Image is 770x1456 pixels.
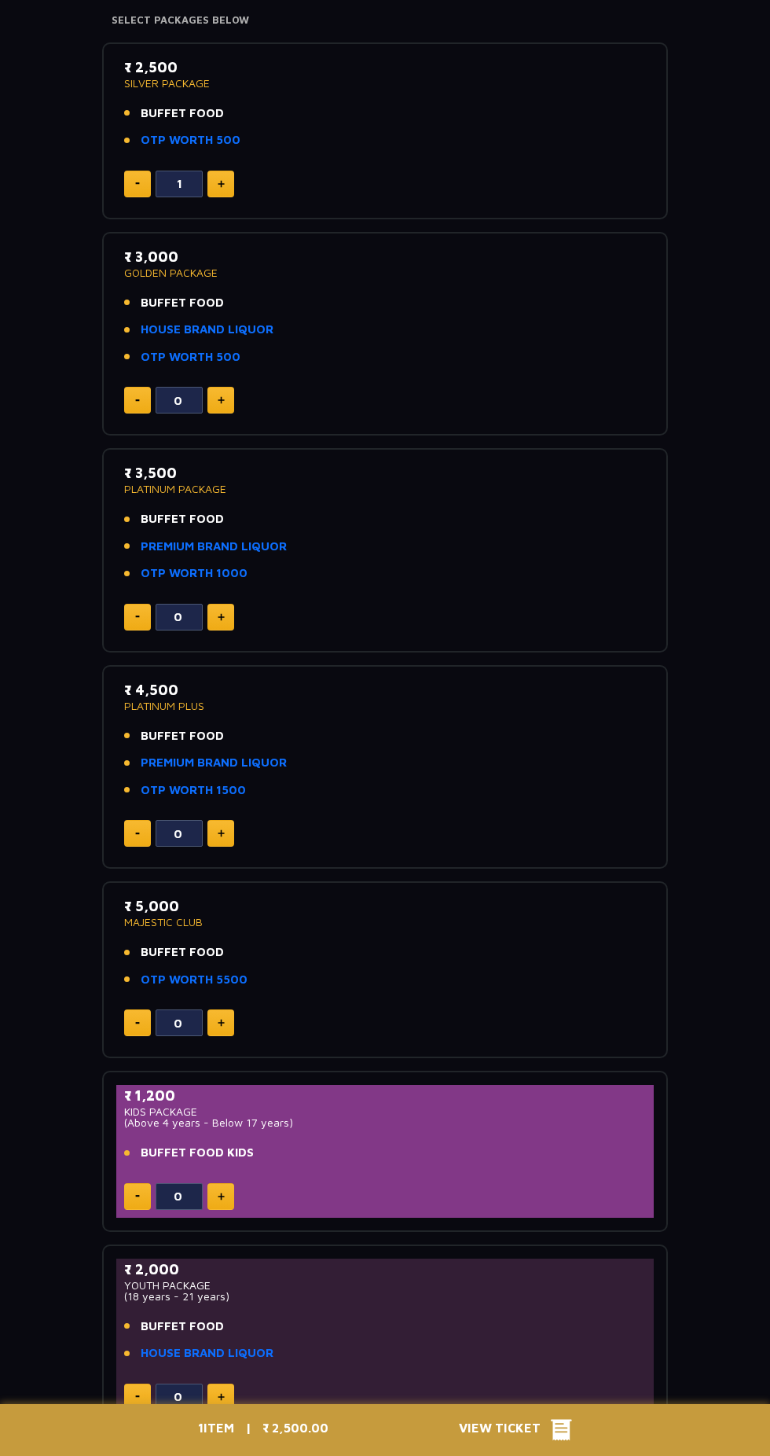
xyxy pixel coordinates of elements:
img: minus [135,182,140,185]
p: MAJESTIC CLUB [124,917,646,928]
p: ₹ 3,000 [124,246,646,267]
a: PREMIUM BRAND LIQUOR [141,754,287,772]
a: OTP WORTH 500 [141,131,240,149]
a: HOUSE BRAND LIQUOR [141,321,273,339]
img: minus [135,1395,140,1398]
p: (Above 4 years - Below 17 years) [124,1117,646,1128]
span: BUFFET FOOD [141,943,224,961]
a: OTP WORTH 1500 [141,781,246,800]
p: | [234,1418,262,1442]
p: ₹ 2,500 [124,57,646,78]
p: (18 years - 21 years) [124,1291,646,1302]
span: BUFFET FOOD [141,105,224,123]
p: ₹ 3,500 [124,462,646,483]
img: plus [218,829,225,837]
p: KIDS PACKAGE [124,1106,646,1117]
button: View Ticket [459,1418,572,1442]
span: ₹ 2,500.00 [262,1421,328,1435]
p: ₹ 4,500 [124,679,646,700]
img: plus [218,396,225,404]
img: minus [135,1022,140,1024]
span: View Ticket [459,1418,551,1442]
img: plus [218,1193,225,1200]
a: PREMIUM BRAND LIQUOR [141,538,287,556]
img: plus [218,180,225,188]
img: minus [135,833,140,835]
span: BUFFET FOOD KIDS [141,1144,254,1162]
p: SILVER PACKAGE [124,78,646,89]
p: GOLDEN PACKAGE [124,267,646,278]
a: OTP WORTH 500 [141,348,240,366]
a: OTP WORTH 5500 [141,971,247,989]
img: minus [135,1195,140,1197]
img: plus [218,613,225,621]
p: PLATINUM PLUS [124,700,646,711]
p: ₹ 2,000 [124,1259,646,1280]
a: OTP WORTH 1000 [141,564,247,583]
img: minus [135,399,140,402]
span: BUFFET FOOD [141,510,224,528]
a: HOUSE BRAND LIQUOR [141,1344,273,1362]
img: minus [135,616,140,618]
img: plus [218,1393,225,1401]
span: BUFFET FOOD [141,294,224,312]
h4: Select Packages Below [112,14,658,27]
p: ₹ 5,000 [124,895,646,917]
p: ₹ 1,200 [124,1085,646,1106]
p: YOUTH PACKAGE [124,1280,646,1291]
p: ITEM [198,1418,234,1442]
span: BUFFET FOOD [141,1318,224,1336]
span: 1 [198,1421,203,1435]
img: plus [218,1019,225,1027]
span: BUFFET FOOD [141,727,224,745]
p: PLATINUM PACKAGE [124,483,646,495]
